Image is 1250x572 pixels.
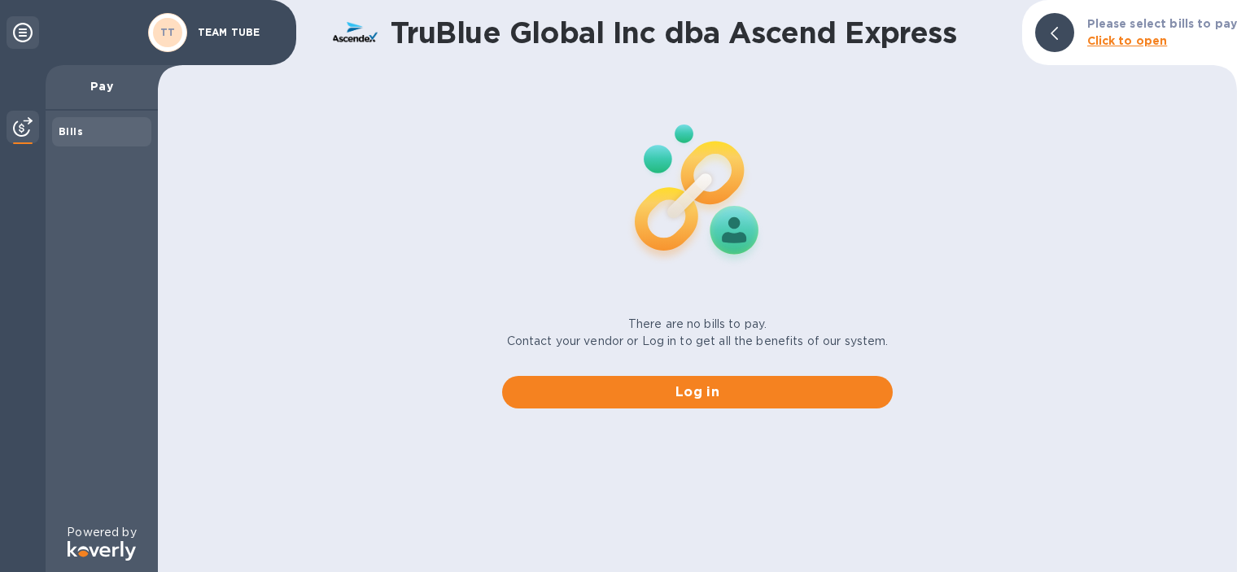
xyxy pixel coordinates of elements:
[502,376,893,408] button: Log in
[160,26,176,38] b: TT
[507,316,889,350] p: There are no bills to pay. Contact your vendor or Log in to get all the benefits of our system.
[67,524,136,541] p: Powered by
[59,78,145,94] p: Pay
[515,382,880,402] span: Log in
[59,125,83,138] b: Bills
[1087,17,1237,30] b: Please select bills to pay
[1087,34,1168,47] b: Click to open
[68,541,136,561] img: Logo
[198,27,279,38] p: TEAM TUBE
[391,15,1009,50] h1: TruBlue Global Inc dba Ascend Express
